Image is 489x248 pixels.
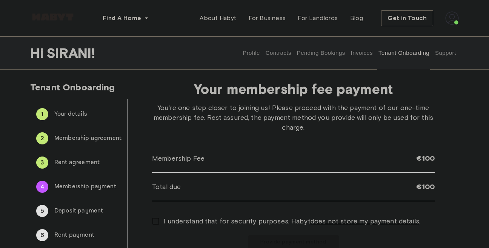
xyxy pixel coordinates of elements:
[46,45,95,61] span: SIRANI !
[30,226,128,244] div: 6Rent payment
[152,81,435,97] span: Your membership fee payment
[36,181,48,193] div: 4
[350,14,363,23] span: Blog
[36,205,48,217] div: 5
[298,14,338,23] span: For Landlords
[36,229,48,241] div: 6
[243,11,292,26] a: For Business
[381,10,433,26] button: Get in Touch
[194,11,242,26] a: About Habyt
[54,182,121,191] span: Membership payment
[30,202,128,220] div: 5Deposit payment
[164,216,420,226] span: I understand that for security purposes, Habyt .
[54,231,121,240] span: Rent payment
[240,36,459,70] div: user profile tabs
[54,158,121,167] span: Rent agreement
[378,36,431,70] button: Tenant Onboarding
[54,206,121,215] span: Deposit payment
[36,157,48,169] div: 3
[54,134,121,143] span: Membership agreement
[200,14,236,23] span: About Habyt
[311,217,419,225] u: does not store my payment details
[103,14,141,23] span: Find A Home
[36,108,48,120] div: 1
[97,11,155,26] button: Find A Home
[152,153,205,163] span: Membership Fee
[249,14,286,23] span: For Business
[434,36,457,70] button: Support
[416,182,435,191] span: €100
[152,182,181,192] span: Total due
[350,36,374,70] button: Invoices
[242,36,261,70] button: Profile
[30,45,46,61] span: Hi
[30,153,128,172] div: 3Rent agreement
[152,103,435,132] span: You're one step closer to joining us! Please proceed with the payment of our one-time membership ...
[30,178,128,196] div: 4Membership payment
[264,36,292,70] button: Contracts
[30,105,128,123] div: 1Your details
[344,11,369,26] a: Blog
[296,36,346,70] button: Pending Bookings
[388,14,427,23] span: Get in Touch
[36,132,48,144] div: 2
[416,154,435,163] span: €100
[292,11,344,26] a: For Landlords
[445,11,459,25] img: avatar
[30,82,115,93] span: Tenant Onboarding
[54,110,121,119] span: Your details
[30,129,128,147] div: 2Membership agreement
[30,13,75,21] img: Habyt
